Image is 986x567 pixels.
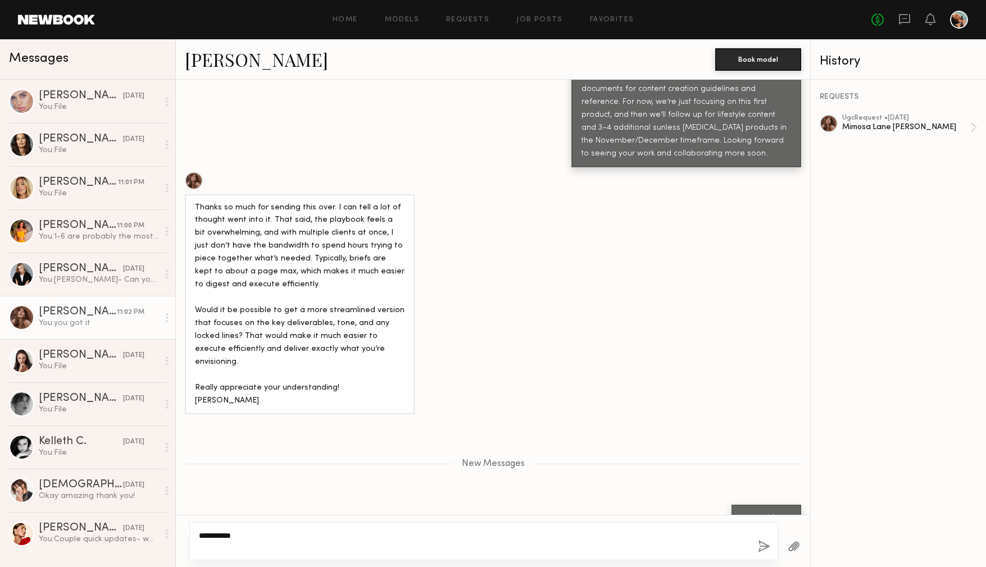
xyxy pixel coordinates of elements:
[39,534,158,545] div: You: Couple quick updates- we’d like to start with 1–2 videos based on updated scripts plus 4 or ...
[39,102,158,112] div: You: File
[39,145,158,156] div: You: File
[446,16,489,24] a: Requests
[39,188,158,199] div: You: File
[39,318,158,328] div: You: you got it
[185,47,328,71] a: [PERSON_NAME]
[842,115,970,122] div: ugc Request • [DATE]
[39,447,158,458] div: You: File
[39,275,158,285] div: You: [PERSON_NAME]- Can you provide your order # so we can send tracking please... thanks!
[333,16,358,24] a: Home
[9,52,69,65] span: Messages
[123,523,144,534] div: [DATE]
[39,361,158,372] div: You: File
[117,221,144,231] div: 11:00 PM
[123,91,144,102] div: [DATE]
[195,202,405,408] div: Thanks so much for sending this over. I can tell a lot of thought went into it. That said, the pl...
[590,16,634,24] a: Favorites
[39,220,117,231] div: [PERSON_NAME]
[39,177,118,188] div: [PERSON_NAME]
[820,93,977,101] div: REQUESTS
[39,491,158,501] div: Okay amazing thank you!
[842,122,970,132] div: Mimosa Lane [PERSON_NAME]
[123,350,144,361] div: [DATE]
[39,393,123,404] div: [PERSON_NAME]
[39,350,123,361] div: [PERSON_NAME]
[39,231,158,242] div: You: 1-6 are probably the most important-def feel free to make it your own and put your personali...
[123,134,144,145] div: [DATE]
[123,437,144,447] div: [DATE]
[39,307,117,318] div: [PERSON_NAME]
[462,459,525,469] span: New Messages
[39,479,123,491] div: [DEMOGRAPHIC_DATA][PERSON_NAME]
[123,264,144,275] div: [DATE]
[820,55,977,68] div: History
[39,90,123,102] div: [PERSON_NAME]
[39,134,123,145] div: [PERSON_NAME]
[715,48,801,71] button: Book model
[39,436,123,447] div: Kelleth C.
[742,512,791,525] div: you got it
[842,115,977,140] a: ugcRequest •[DATE]Mimosa Lane [PERSON_NAME]
[581,57,791,161] div: Thanks so much for your help, we’re excited to work with you on this. Please take a look at the a...
[123,480,144,491] div: [DATE]
[117,307,144,318] div: 11:02 PM
[385,16,419,24] a: Models
[118,177,144,188] div: 11:01 PM
[516,16,563,24] a: Job Posts
[715,54,801,63] a: Book model
[123,394,144,404] div: [DATE]
[39,263,123,275] div: [PERSON_NAME]
[39,404,158,415] div: You: File
[39,523,123,534] div: [PERSON_NAME]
